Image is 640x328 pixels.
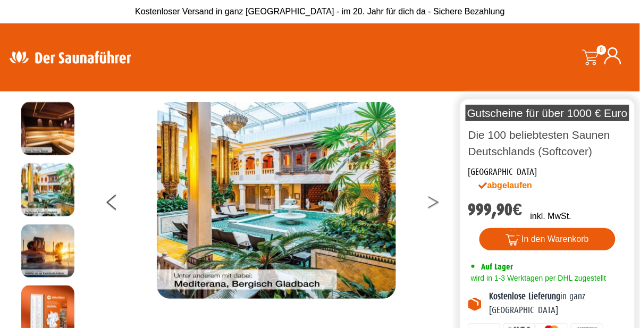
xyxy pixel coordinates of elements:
img: Bilder Beispiele_national [21,163,74,216]
img: Bilder Beispiele_national4 [21,102,74,155]
span: 0 [597,45,607,55]
div: [GEOGRAPHIC_DATA] [468,165,537,179]
div: abgelaufen [479,179,579,192]
p: in ganz [GEOGRAPHIC_DATA] [490,290,627,318]
span: wird in 1-3 Werktagen per DHL zugestellt [468,274,606,282]
p: inkl. MwSt. [530,210,571,223]
img: Bilder Beispiele_national [157,102,396,299]
p: Gutscheine für über 1000 € Euro [466,105,629,121]
span: € [513,200,523,220]
button: In den Warenkorb [479,228,616,250]
b: Kostenlose Lieferung [490,291,561,301]
span: Auf Lager [482,262,513,272]
img: Bilder Beispiele_national3 [21,224,74,277]
a: Die 100 beliebtesten Saunen Deutschlands (Softcover) [468,129,610,157]
bdi: 999,90 [468,200,523,220]
span: Kostenloser Versand in ganz [GEOGRAPHIC_DATA] - im 20. Jahr für dich da - Sichere Bezahlung [135,7,505,16]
